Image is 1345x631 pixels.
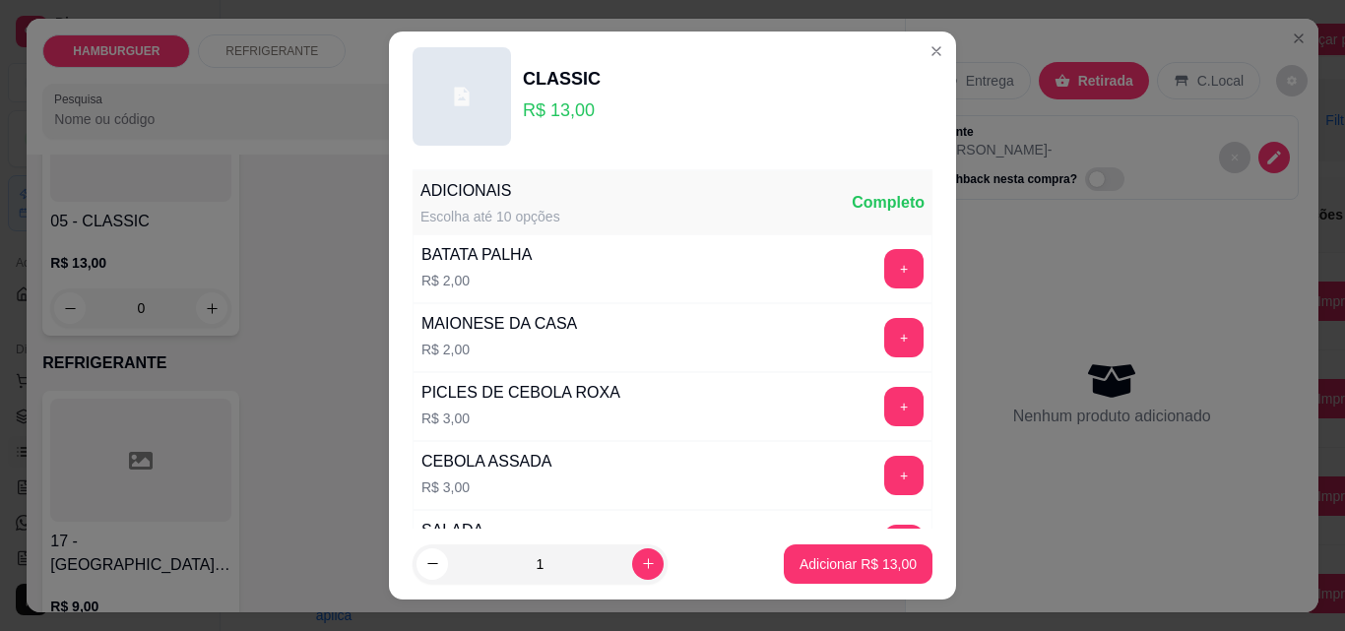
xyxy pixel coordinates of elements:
button: increase-product-quantity [632,548,664,580]
p: R$ 2,00 [421,271,532,290]
p: Adicionar R$ 13,00 [800,554,917,574]
button: add [884,387,924,426]
p: R$ 3,00 [421,477,552,497]
div: MAIONESE DA CASA [421,312,577,336]
div: CEBOLA ASSADA [421,450,552,473]
div: Escolha até 10 opções [420,207,560,226]
div: ADICIONAIS [420,179,560,203]
div: PICLES DE CEBOLA ROXA [421,381,620,405]
button: add [884,249,924,288]
button: add [884,525,924,564]
p: R$ 2,00 [421,340,577,359]
p: R$ 13,00 [523,96,601,124]
div: Completo [852,191,925,215]
div: SALADA [421,519,483,542]
div: BATATA PALHA [421,243,532,267]
p: R$ 3,00 [421,409,620,428]
div: CLASSIC [523,65,601,93]
button: add [884,456,924,495]
button: Adicionar R$ 13,00 [784,544,932,584]
button: Close [921,35,952,67]
button: decrease-product-quantity [416,548,448,580]
button: add [884,318,924,357]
